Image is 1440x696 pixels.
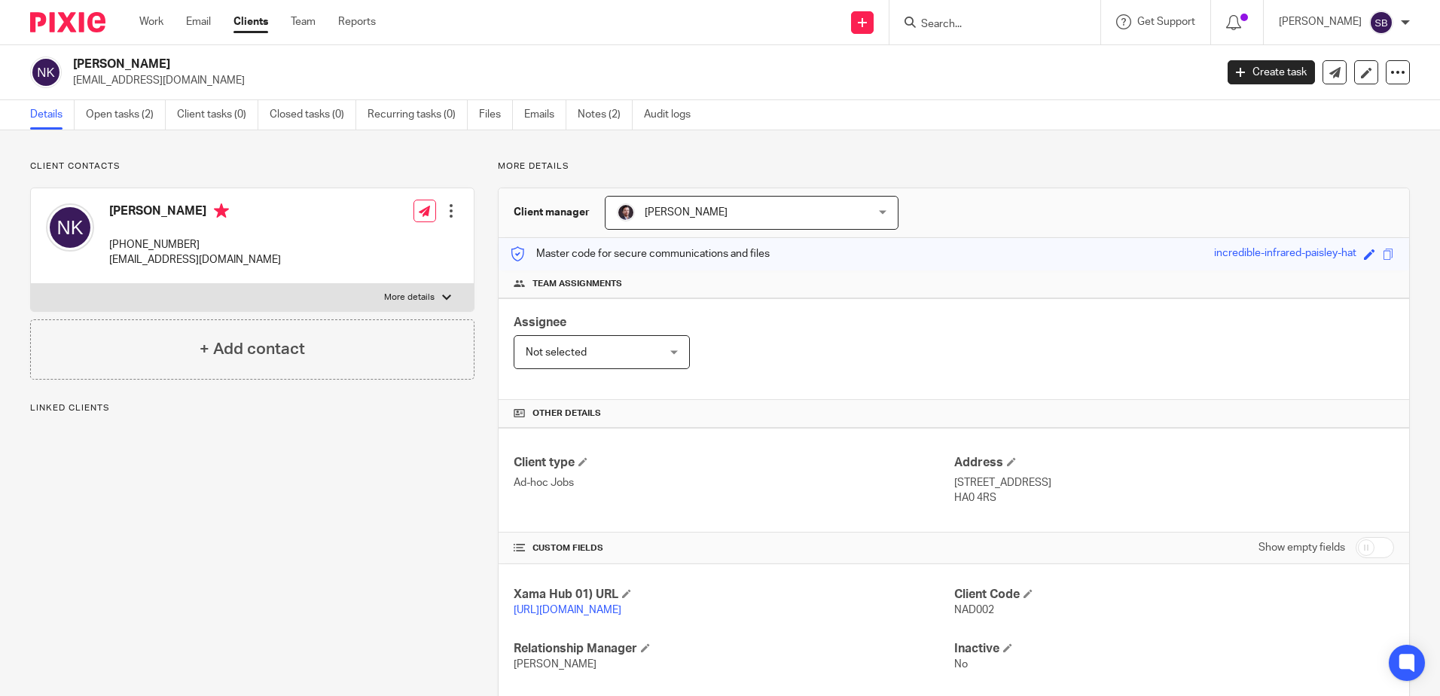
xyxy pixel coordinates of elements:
[338,14,376,29] a: Reports
[920,18,1055,32] input: Search
[954,475,1394,490] p: [STREET_ADDRESS]
[1369,11,1393,35] img: svg%3E
[954,455,1394,471] h4: Address
[514,587,953,603] h4: Xama Hub 01) URL
[368,100,468,130] a: Recurring tasks (0)
[139,14,163,29] a: Work
[1258,540,1345,555] label: Show empty fields
[233,14,268,29] a: Clients
[532,278,622,290] span: Team assignments
[479,100,513,130] a: Files
[73,73,1205,88] p: [EMAIL_ADDRESS][DOMAIN_NAME]
[186,14,211,29] a: Email
[514,205,590,220] h3: Client manager
[954,587,1394,603] h4: Client Code
[291,14,316,29] a: Team
[645,207,728,218] span: [PERSON_NAME]
[954,659,968,670] span: No
[109,203,281,222] h4: [PERSON_NAME]
[30,100,75,130] a: Details
[109,252,281,267] p: [EMAIL_ADDRESS][DOMAIN_NAME]
[30,402,474,414] p: Linked clients
[514,605,621,615] a: [URL][DOMAIN_NAME]
[578,100,633,130] a: Notes (2)
[30,56,62,88] img: svg%3E
[384,292,435,304] p: More details
[532,408,601,420] span: Other details
[30,12,105,32] img: Pixie
[498,160,1410,172] p: More details
[214,203,229,218] i: Primary
[524,100,566,130] a: Emails
[73,56,978,72] h2: [PERSON_NAME]
[177,100,258,130] a: Client tasks (0)
[514,455,953,471] h4: Client type
[954,490,1394,505] p: HA0 4RS
[1214,246,1356,263] div: incredible-infrared-paisley-hat
[526,347,587,358] span: Not selected
[644,100,702,130] a: Audit logs
[514,659,596,670] span: [PERSON_NAME]
[30,160,474,172] p: Client contacts
[514,475,953,490] p: Ad-hoc Jobs
[514,641,953,657] h4: Relationship Manager
[954,605,994,615] span: NAD002
[46,203,94,252] img: svg%3E
[200,337,305,361] h4: + Add contact
[510,246,770,261] p: Master code for secure communications and files
[1228,60,1315,84] a: Create task
[1279,14,1362,29] p: [PERSON_NAME]
[109,237,281,252] p: [PHONE_NUMBER]
[617,203,635,221] img: Capture.PNG
[514,542,953,554] h4: CUSTOM FIELDS
[270,100,356,130] a: Closed tasks (0)
[514,316,566,328] span: Assignee
[86,100,166,130] a: Open tasks (2)
[954,641,1394,657] h4: Inactive
[1137,17,1195,27] span: Get Support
